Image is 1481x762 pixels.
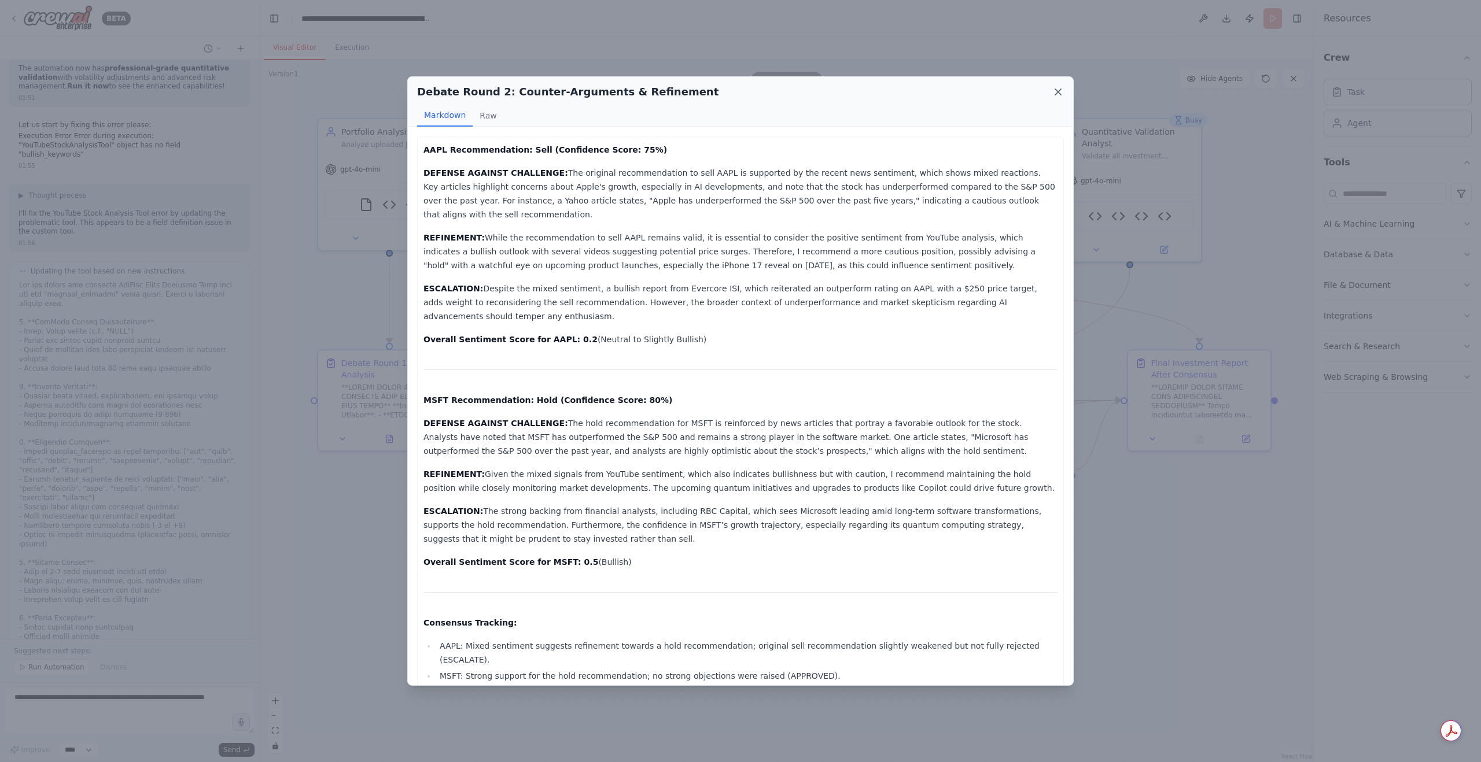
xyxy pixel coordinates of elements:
[423,145,667,154] strong: AAPL Recommendation: Sell (Confidence Score: 75%)
[423,419,568,428] strong: DEFENSE AGAINST CHALLENGE:
[423,504,1058,546] p: The strong backing from financial analysts, including RBC Capital, which sees Microsoft leading a...
[436,639,1058,667] li: AAPL: Mixed sentiment suggests refinement towards a hold recommendation; original sell recommenda...
[423,467,1058,495] p: Given the mixed signals from YouTube sentiment, which also indicates bullishness but with caution...
[423,395,672,405] strong: MSFT Recommendation: Hold (Confidence Score: 80%)
[423,506,483,516] strong: ESCALATION:
[436,669,1058,683] li: MSFT: Strong support for the hold recommendation; no strong objections were raised (APPROVED).
[423,282,1058,323] p: Despite the mixed sentiment, a bullish report from Evercore ISI, which reiterated an outperform r...
[423,416,1058,458] p: The hold recommendation for MSFT is reinforced by news articles that portray a favorable outlook ...
[417,105,473,127] button: Markdown
[423,557,598,567] strong: Overall Sentiment Score for MSFT: 0.5
[423,284,483,293] strong: ESCALATION:
[423,168,568,177] strong: DEFENSE AGAINST CHALLENGE:
[423,335,598,344] strong: Overall Sentiment Score for AAPL: 0.2
[423,166,1058,221] p: The original recommendation to sell AAPL is supported by the recent news sentiment, which shows m...
[417,84,719,100] h2: Debate Round 2: Counter-Arguments & Refinement
[423,332,1058,346] p: (Neutral to Slightly Bullish)
[423,231,1058,272] p: While the recommendation to sell AAPL remains valid, it is essential to consider the positive sen...
[423,469,485,479] strong: REFINEMENT:
[473,105,503,127] button: Raw
[423,555,1058,569] p: (Bullish)
[423,233,485,242] strong: REFINEMENT:
[423,618,517,627] strong: Consensus Tracking:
